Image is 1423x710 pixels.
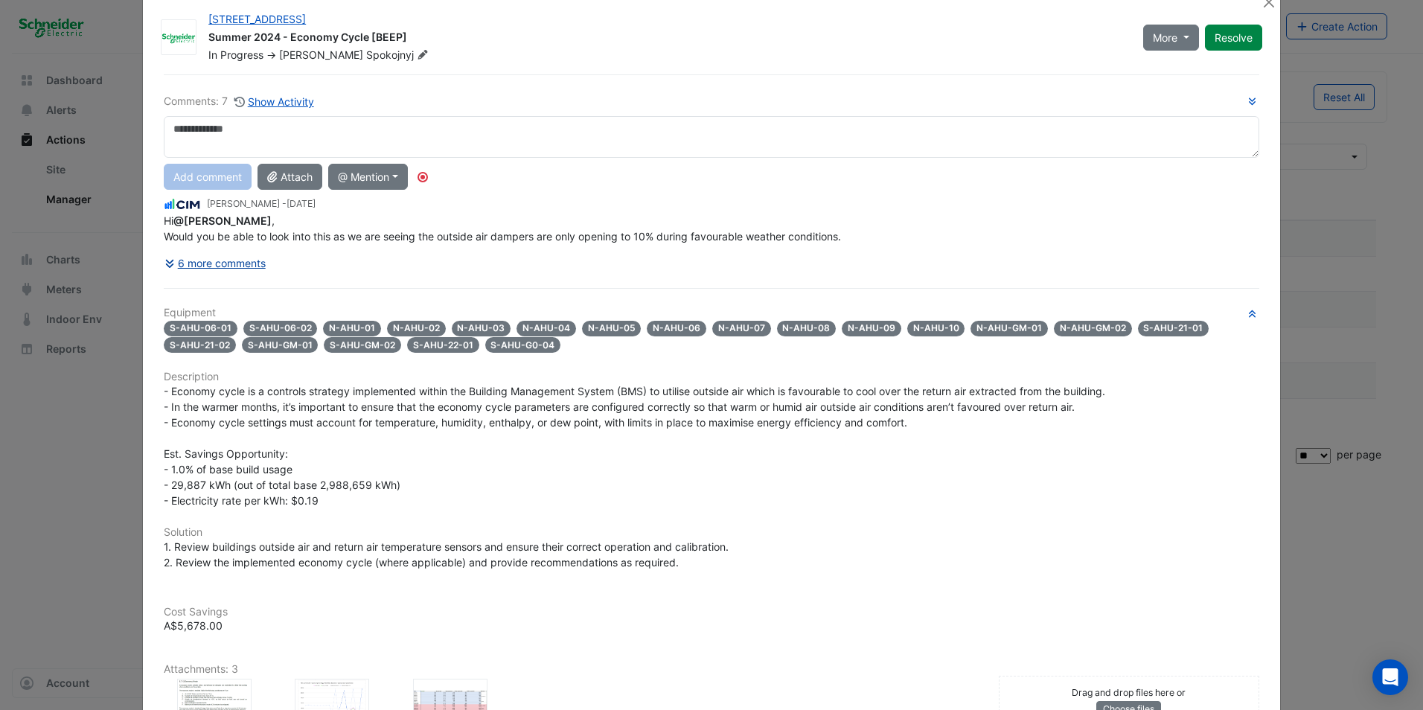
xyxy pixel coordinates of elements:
[287,198,316,209] span: 2025-04-01 14:48:18
[907,321,965,336] span: N-AHU-10
[279,48,363,61] span: [PERSON_NAME]
[173,214,272,227] span: ivan.spokojnyj@se.com [Schneider Electric]
[1072,687,1186,698] small: Drag and drop files here or
[323,321,381,336] span: N-AHU-01
[1205,25,1262,51] button: Resolve
[485,337,561,353] span: S-AHU-G0-04
[164,540,729,569] span: 1. Review buildings outside air and return air temperature sensors and ensure their correct opera...
[164,526,1259,539] h6: Solution
[234,93,315,110] button: Show Activity
[416,170,429,184] div: Tooltip anchor
[207,197,316,211] small: [PERSON_NAME] -
[842,321,901,336] span: N-AHU-09
[1372,659,1408,695] div: Open Intercom Messenger
[258,164,322,190] button: Attach
[647,321,706,336] span: N-AHU-06
[970,321,1048,336] span: N-AHU-GM-01
[387,321,446,336] span: N-AHU-02
[366,48,431,63] span: Spokojnyj
[164,307,1259,319] h6: Equipment
[324,337,401,353] span: S-AHU-GM-02
[164,93,315,110] div: Comments: 7
[1143,25,1199,51] button: More
[517,321,576,336] span: N-AHU-04
[328,164,408,190] button: @ Mention
[164,250,266,276] button: 6 more comments
[712,321,771,336] span: N-AHU-07
[164,214,841,243] span: Hi , Would you be able to look into this as we are seeing the outside air dampers are only openin...
[164,385,1108,507] span: - Economy cycle is a controls strategy implemented within the Building Management System (BMS) to...
[1138,321,1209,336] span: S-AHU-21-01
[266,48,276,61] span: ->
[1153,30,1177,45] span: More
[452,321,511,336] span: N-AHU-03
[164,337,236,353] span: S-AHU-21-02
[1054,321,1132,336] span: N-AHU-GM-02
[208,30,1125,48] div: Summer 2024 - Economy Cycle [BEEP]
[164,663,1259,676] h6: Attachments: 3
[582,321,642,336] span: N-AHU-05
[164,619,223,632] span: A$5,678.00
[164,371,1259,383] h6: Description
[164,196,201,213] img: CIM
[777,321,837,336] span: N-AHU-08
[242,337,319,353] span: S-AHU-GM-01
[208,13,306,25] a: [STREET_ADDRESS]
[164,606,1259,618] h6: Cost Savings
[243,321,318,336] span: S-AHU-06-02
[407,337,479,353] span: S-AHU-22-01
[162,31,196,45] img: Schneider Electric
[164,321,237,336] span: S-AHU-06-01
[208,48,263,61] span: In Progress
